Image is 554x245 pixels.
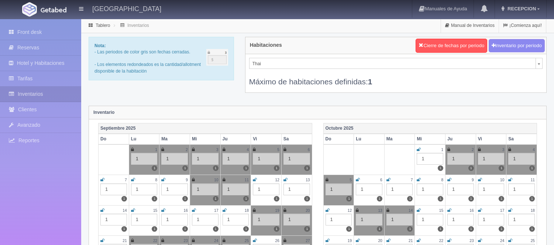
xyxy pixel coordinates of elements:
div: 1 [161,183,188,195]
div: 1 [447,183,474,195]
th: Ju [220,134,251,144]
div: 1 [417,183,443,195]
small: 5 [277,148,279,152]
div: 1 [356,183,382,195]
label: 1 [499,226,504,232]
th: Ma [384,134,415,144]
label: 1 [529,165,535,171]
label: 1 [243,165,249,171]
small: 7 [125,178,127,182]
label: 1 [346,226,352,232]
div: 1 [447,153,474,165]
div: 1 [161,153,188,165]
small: 24 [500,239,504,243]
th: Septiembre 2025 [99,123,312,134]
b: Nota: [94,43,106,48]
div: 1 [326,183,352,195]
div: 1 [283,153,310,165]
label: 1 [529,196,535,202]
label: 1 [152,196,157,202]
th: Lu [129,134,159,144]
small: 8 [441,178,443,182]
small: 7 [411,178,413,182]
div: 1 [508,153,535,165]
small: 14 [123,209,127,213]
th: Ju [445,134,476,144]
small: 4 [247,148,249,152]
div: 1 [283,183,310,195]
div: 1 [192,214,218,225]
div: 1 [100,214,127,225]
div: 1 [253,214,279,225]
div: 1 [386,183,413,195]
small: 8 [155,178,158,182]
div: 1 [478,183,505,195]
div: 1 [223,214,249,225]
label: 1 [377,226,382,232]
label: 1 [274,196,279,202]
a: Inventarios [127,23,149,28]
label: 1 [529,226,535,232]
label: 1 [213,165,218,171]
div: 1 [223,153,249,165]
div: 1 [192,153,218,165]
div: 1 [131,214,158,225]
small: 22 [153,239,157,243]
a: Tablero [96,23,110,28]
small: 10 [500,178,504,182]
div: 1 [417,214,443,225]
div: 1 [326,214,352,225]
th: Lu [354,134,385,144]
th: Do [323,134,354,144]
div: 1 [508,183,535,195]
small: 17 [214,209,218,213]
div: 1 [417,153,443,165]
small: 3 [216,148,218,152]
img: Getabed [41,7,66,13]
small: 13 [306,178,310,182]
label: 1 [468,165,474,171]
small: 23 [184,239,188,243]
label: 1 [274,226,279,232]
div: 1 [356,214,382,225]
small: 17 [500,209,504,213]
label: 1 [499,165,504,171]
label: 1 [182,226,188,232]
label: 1 [468,226,474,232]
div: 1 [253,183,279,195]
small: 16 [469,209,474,213]
small: 25 [245,239,249,243]
div: 1 [253,153,279,165]
small: 20 [378,239,382,243]
label: 1 [468,196,474,202]
small: 21 [409,239,413,243]
label: 1 [213,196,218,202]
div: 1 [386,214,413,225]
small: 15 [439,209,443,213]
small: 22 [439,239,443,243]
label: 1 [377,196,382,202]
div: 1 [192,183,218,195]
small: 10 [214,178,218,182]
a: Manual de Inventarios [441,18,499,33]
th: Vi [476,134,506,144]
img: cutoff.png [206,49,228,66]
small: 26 [275,239,279,243]
div: Máximo de habitaciones definidas: [249,69,543,87]
label: 1 [346,196,352,202]
label: 1 [243,226,249,232]
small: 6 [308,148,310,152]
button: Cierre de fechas por periodo [416,39,487,53]
small: 15 [153,209,157,213]
th: Mi [415,134,445,144]
small: 18 [245,209,249,213]
small: 18 [531,209,535,213]
small: 9 [472,178,474,182]
th: Sa [506,134,537,144]
small: 6 [380,178,382,182]
label: 1 [213,226,218,232]
div: 1 [478,153,505,165]
th: Do [99,134,129,144]
label: 1 [304,226,310,232]
small: 11 [531,178,535,182]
